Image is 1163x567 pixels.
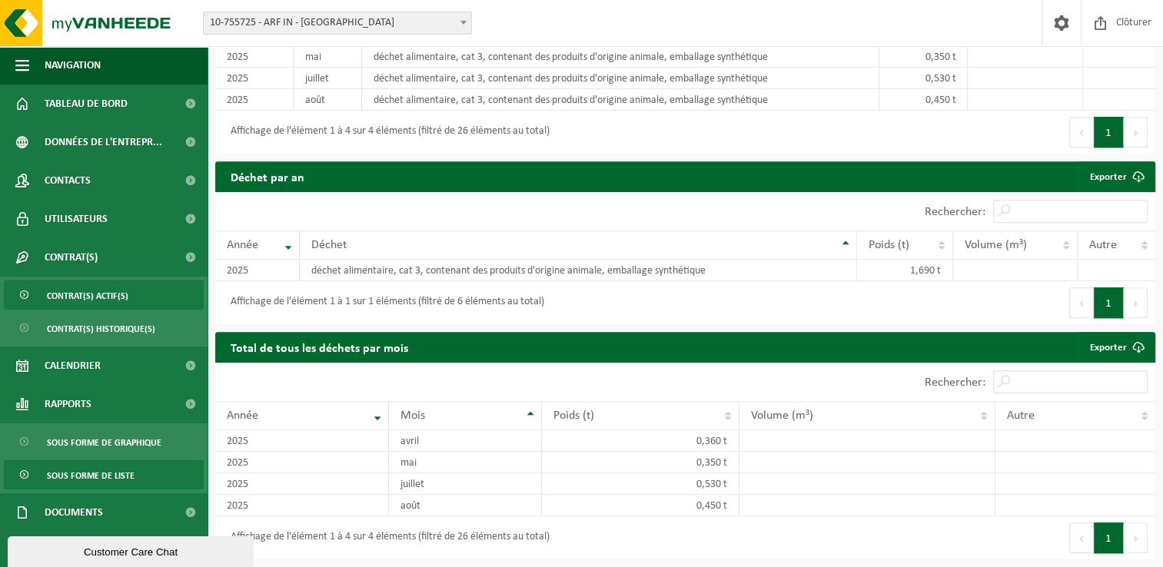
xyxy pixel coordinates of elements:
[47,281,128,310] span: Contrat(s) actif(s)
[215,332,424,362] h2: Total de tous les déchets par mois
[542,495,739,516] td: 0,450 t
[879,89,969,111] td: 0,450 t
[1094,522,1124,553] button: 1
[215,430,389,452] td: 2025
[215,473,389,495] td: 2025
[4,280,204,310] a: Contrat(s) actif(s)
[294,89,362,111] td: août
[47,428,161,457] span: Sous forme de graphique
[203,12,472,35] span: 10-755725 - ARF IN - ST REMY DU NORD
[553,409,594,422] span: Poids (t)
[879,46,969,68] td: 0,350 t
[389,495,542,516] td: août
[215,495,389,516] td: 2025
[8,533,257,567] iframe: chat widget
[223,118,550,146] div: Affichage de l'élément 1 à 4 sur 4 éléments (filtré de 26 éléments au total)
[45,85,128,123] span: Tableau de bord
[1069,287,1094,318] button: Previous
[362,68,879,89] td: déchet alimentaire, cat 3, contenant des produits d'origine animale, emballage synthétique
[45,200,108,238] span: Utilisateurs
[215,452,389,473] td: 2025
[45,161,91,200] span: Contacts
[1124,522,1148,553] button: Next
[389,473,542,495] td: juillet
[300,260,858,281] td: déchet alimentaire, cat 3, contenant des produits d'origine animale, emballage synthétique
[227,239,258,251] span: Année
[294,68,362,89] td: juillet
[1078,161,1154,192] a: Exporter
[47,314,155,343] span: Contrat(s) historique(s)
[389,430,542,452] td: avril
[215,260,300,281] td: 2025
[1007,409,1035,422] span: Autre
[879,68,969,89] td: 0,530 t
[294,46,362,68] td: mai
[1069,522,1094,553] button: Previous
[1094,117,1124,148] button: 1
[1124,117,1148,148] button: Next
[869,239,909,251] span: Poids (t)
[542,473,739,495] td: 0,530 t
[45,346,101,385] span: Calendrier
[47,461,135,490] span: Sous forme de liste
[857,260,953,281] td: 1,690 t
[965,239,1027,251] span: Volume (m³)
[362,89,879,111] td: déchet alimentaire, cat 3, contenant des produits d'origine animale, emballage synthétique
[45,238,98,277] span: Contrat(s)
[1078,332,1154,363] a: Exporter
[227,409,258,422] span: Année
[215,68,294,89] td: 2025
[4,427,204,456] a: Sous forme de graphique
[215,46,294,68] td: 2025
[215,161,320,191] h2: Déchet par an
[45,123,162,161] span: Données de l'entrepr...
[400,409,425,422] span: Mois
[1069,117,1094,148] button: Previous
[223,289,544,317] div: Affichage de l'élément 1 à 1 sur 1 éléments (filtré de 6 éléments au total)
[542,452,739,473] td: 0,350 t
[45,493,103,532] span: Documents
[751,409,813,422] span: Volume (m³)
[311,239,347,251] span: Déchet
[45,385,91,423] span: Rapports
[215,89,294,111] td: 2025
[925,376,985,389] label: Rechercher:
[542,430,739,452] td: 0,360 t
[1124,287,1148,318] button: Next
[1094,287,1124,318] button: 1
[362,46,879,68] td: déchet alimentaire, cat 3, contenant des produits d'origine animale, emballage synthétique
[4,313,204,343] a: Contrat(s) historique(s)
[45,46,101,85] span: Navigation
[389,452,542,473] td: mai
[223,524,550,552] div: Affichage de l'élément 1 à 4 sur 4 éléments (filtré de 26 éléments au total)
[204,12,471,34] span: 10-755725 - ARF IN - ST REMY DU NORD
[4,460,204,489] a: Sous forme de liste
[925,206,985,218] label: Rechercher:
[1089,239,1117,251] span: Autre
